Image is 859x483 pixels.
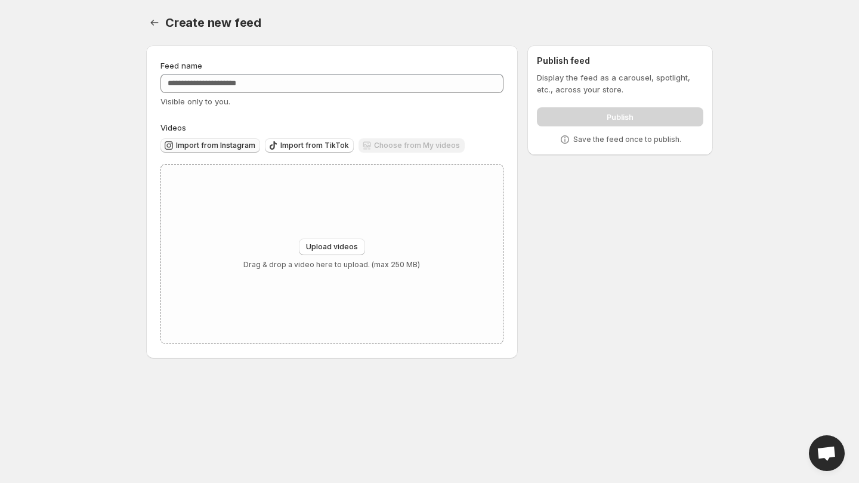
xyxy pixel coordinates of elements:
span: Create new feed [165,16,261,30]
button: Import from TikTok [265,138,354,153]
h2: Publish feed [537,55,703,67]
span: Feed name [160,61,202,70]
span: Upload videos [306,242,358,252]
span: Visible only to you. [160,97,230,106]
button: Settings [146,14,163,31]
button: Import from Instagram [160,138,260,153]
p: Display the feed as a carousel, spotlight, etc., across your store. [537,72,703,95]
button: Upload videos [299,239,365,255]
span: Import from TikTok [280,141,349,150]
p: Drag & drop a video here to upload. (max 250 MB) [243,260,420,270]
p: Save the feed once to publish. [573,135,681,144]
span: Import from Instagram [176,141,255,150]
span: Videos [160,123,186,132]
div: Open chat [809,435,845,471]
